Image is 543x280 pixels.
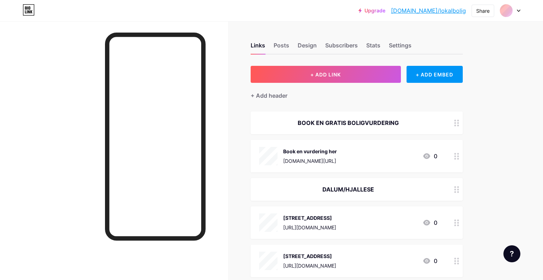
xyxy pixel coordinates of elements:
[283,157,337,165] div: [DOMAIN_NAME][URL]
[422,257,437,265] div: 0
[251,66,401,83] button: + ADD LINK
[251,91,287,100] div: + Add header
[476,7,490,15] div: Share
[391,6,466,15] a: [DOMAIN_NAME]/lokalbolig
[310,72,341,78] span: + ADD LINK
[407,66,463,83] div: + ADD EMBED
[325,41,358,54] div: Subscribers
[366,41,380,54] div: Stats
[358,8,385,13] a: Upgrade
[259,119,437,127] div: BOOK EN GRATIS BOLIGVURDERING
[283,252,336,260] div: [STREET_ADDRESS]
[422,152,437,160] div: 0
[298,41,317,54] div: Design
[283,224,336,231] div: [URL][DOMAIN_NAME]
[283,262,336,269] div: [URL][DOMAIN_NAME]
[259,185,437,194] div: DALUM/HJALLESE
[283,214,336,222] div: [STREET_ADDRESS]
[283,148,337,155] div: Book en vurdering her
[422,218,437,227] div: 0
[274,41,289,54] div: Posts
[251,41,265,54] div: Links
[389,41,411,54] div: Settings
